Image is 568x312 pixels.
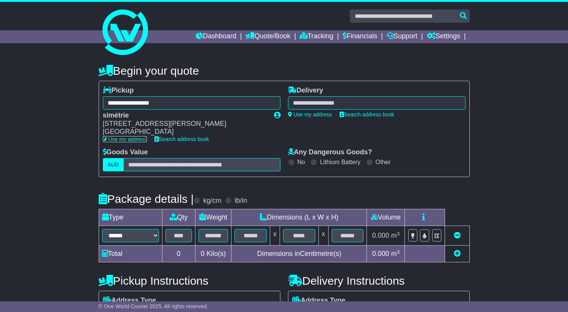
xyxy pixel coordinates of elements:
[162,246,195,262] td: 0
[391,250,400,257] span: m
[288,148,372,157] label: Any Dangerous Goods?
[195,209,231,226] td: Weight
[372,250,389,257] span: 0.000
[288,111,332,118] a: Use my address
[340,111,394,118] a: Search address book
[391,232,400,239] span: m
[372,232,389,239] span: 0.000
[103,296,156,305] label: Address Type
[195,246,231,262] td: Kilo(s)
[397,231,400,237] sup: 3
[196,30,236,43] a: Dashboard
[397,249,400,255] sup: 3
[245,30,290,43] a: Quote/Book
[103,136,147,142] a: Use my address
[454,232,461,239] a: Remove this item
[103,158,124,171] label: AUD
[288,274,470,287] h4: Delivery Instructions
[103,120,266,128] div: [STREET_ADDRESS][PERSON_NAME]
[103,128,266,136] div: [GEOGRAPHIC_DATA]
[270,226,280,246] td: x
[103,86,134,95] label: Pickup
[376,158,391,166] label: Other
[99,246,162,262] td: Total
[454,250,461,257] a: Add new item
[103,148,148,157] label: Goods Value
[427,30,460,43] a: Settings
[297,158,305,166] label: No
[201,250,205,257] span: 0
[343,30,377,43] a: Financials
[231,246,367,262] td: Dimensions in Centimetre(s)
[292,296,346,305] label: Address Type
[300,30,333,43] a: Tracking
[162,209,195,226] td: Qty
[103,111,266,120] div: simétrie
[99,209,162,226] td: Type
[203,197,221,205] label: kg/cm
[99,303,208,309] span: © One World Courier 2025. All rights reserved.
[99,193,194,205] h4: Package details |
[288,86,323,95] label: Delivery
[320,158,360,166] label: Lithium Battery
[318,226,328,246] td: x
[231,209,367,226] td: Dimensions (L x W x H)
[367,209,405,226] td: Volume
[99,64,470,77] h4: Begin your quote
[234,197,247,205] label: lb/in
[387,30,417,43] a: Support
[99,274,280,287] h4: Pickup Instructions
[154,136,209,142] a: Search address book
